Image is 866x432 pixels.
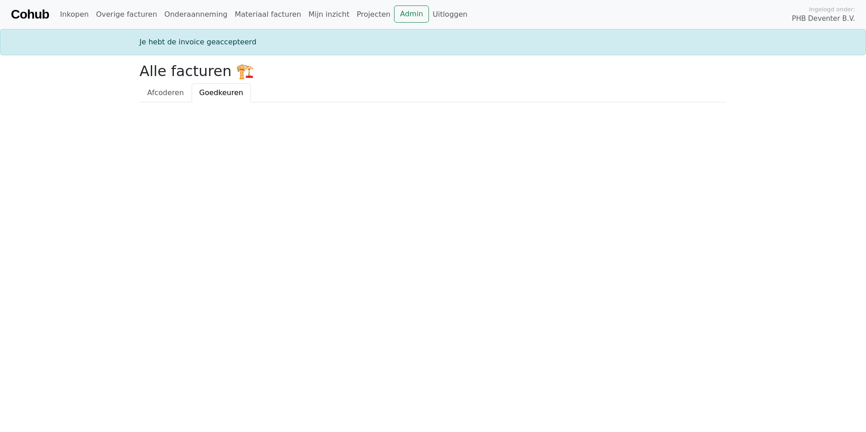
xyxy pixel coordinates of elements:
[147,88,184,97] span: Afcoderen
[353,5,394,24] a: Projecten
[134,37,732,48] div: Je hebt de invoice geaccepteerd
[92,5,161,24] a: Overige facturen
[792,14,855,24] span: PHB Deventer B.V.
[140,62,726,80] h2: Alle facturen 🏗️
[56,5,92,24] a: Inkopen
[199,88,243,97] span: Goedkeuren
[809,5,855,14] span: Ingelogd onder:
[161,5,231,24] a: Onderaanneming
[192,83,251,102] a: Goedkeuren
[394,5,429,23] a: Admin
[140,83,192,102] a: Afcoderen
[305,5,353,24] a: Mijn inzicht
[11,4,49,25] a: Cohub
[231,5,305,24] a: Materiaal facturen
[429,5,471,24] a: Uitloggen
